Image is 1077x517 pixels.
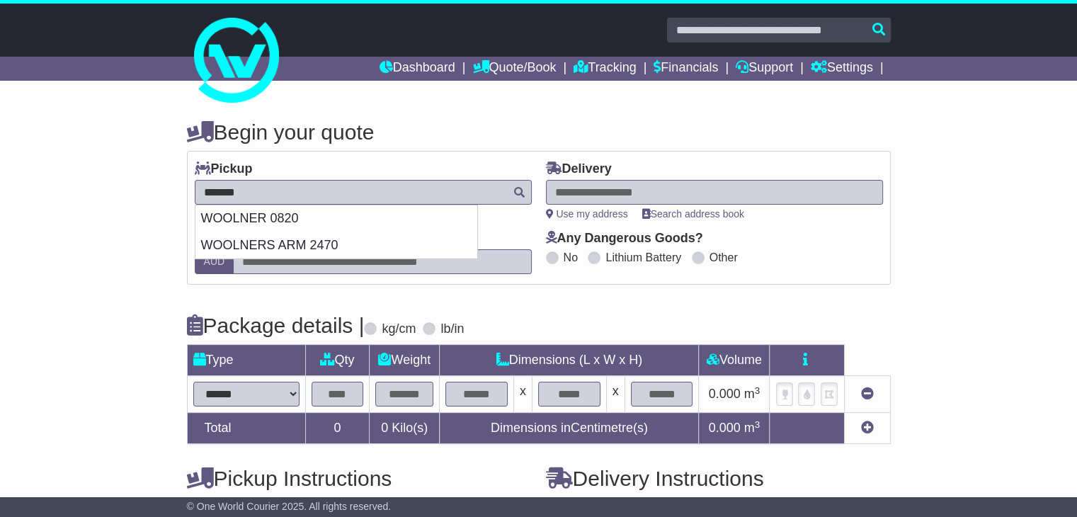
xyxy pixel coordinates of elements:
[654,57,718,81] a: Financials
[710,251,738,264] label: Other
[187,120,891,144] h4: Begin your quote
[187,413,305,444] td: Total
[736,57,793,81] a: Support
[472,57,556,81] a: Quote/Book
[699,345,770,376] td: Volume
[861,421,874,435] a: Add new item
[574,57,636,81] a: Tracking
[381,421,388,435] span: 0
[187,314,365,337] h4: Package details |
[195,205,477,232] div: WOOLNER 0820
[811,57,873,81] a: Settings
[513,376,532,413] td: x
[861,387,874,401] a: Remove this item
[187,501,392,512] span: © One World Courier 2025. All rights reserved.
[605,251,681,264] label: Lithium Battery
[744,387,760,401] span: m
[382,322,416,337] label: kg/cm
[305,413,370,444] td: 0
[755,385,760,396] sup: 3
[744,421,760,435] span: m
[546,467,891,490] h4: Delivery Instructions
[380,57,455,81] a: Dashboard
[755,419,760,430] sup: 3
[195,161,253,177] label: Pickup
[440,345,699,376] td: Dimensions (L x W x H)
[440,322,464,337] label: lb/in
[606,376,625,413] td: x
[440,413,699,444] td: Dimensions in Centimetre(s)
[370,413,440,444] td: Kilo(s)
[195,249,234,274] label: AUD
[195,232,477,259] div: WOOLNERS ARM 2470
[546,208,628,220] a: Use my address
[564,251,578,264] label: No
[709,421,741,435] span: 0.000
[546,231,703,246] label: Any Dangerous Goods?
[709,387,741,401] span: 0.000
[546,161,612,177] label: Delivery
[370,345,440,376] td: Weight
[305,345,370,376] td: Qty
[642,208,744,220] a: Search address book
[195,180,532,205] typeahead: Please provide city
[187,467,532,490] h4: Pickup Instructions
[187,345,305,376] td: Type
